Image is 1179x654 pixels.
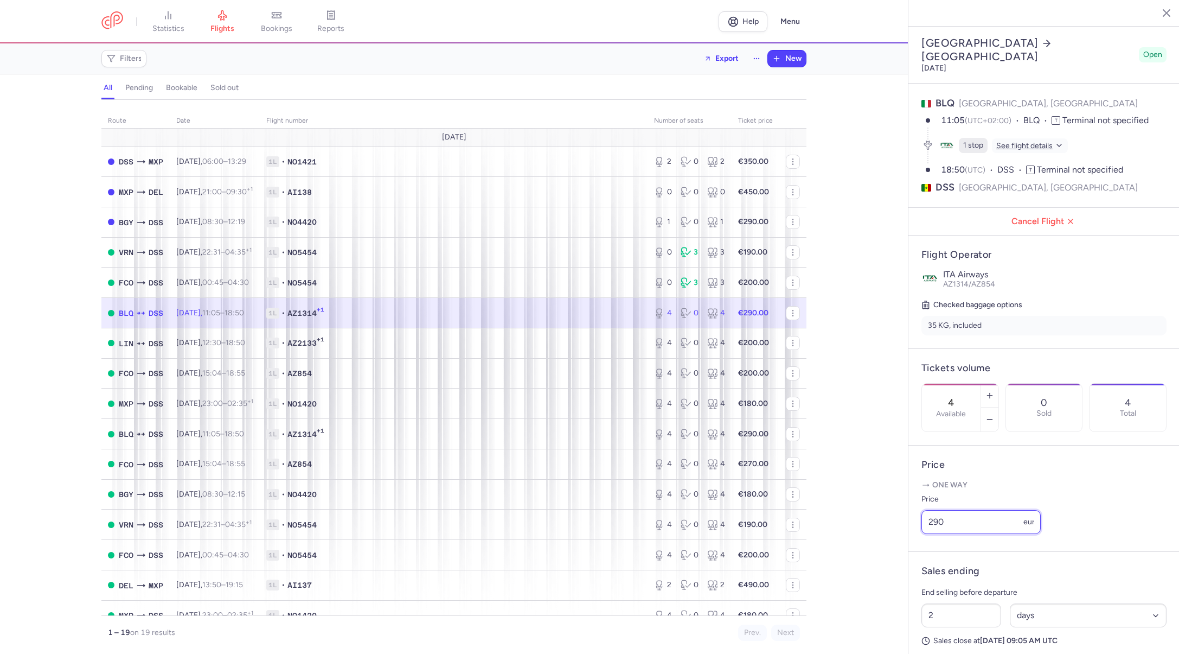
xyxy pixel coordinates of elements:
[654,156,672,167] div: 2
[225,308,244,318] time: 18:50
[654,459,672,469] div: 4
[774,11,806,32] button: Menu
[176,429,244,439] span: [DATE],
[287,550,317,561] span: NO5454
[228,550,249,560] time: 04:30
[287,610,317,621] span: NO1420
[166,83,197,93] h4: bookable
[681,368,699,379] div: 0
[697,50,746,67] button: Export
[202,217,245,226] span: –
[226,369,245,378] time: 18:55
[266,277,279,288] span: 1L
[917,217,1171,226] span: Cancel Flight
[719,11,767,32] a: Help
[202,429,244,439] span: –
[921,493,1041,506] label: Price
[1052,116,1060,125] span: T
[281,217,285,227] span: •
[281,489,285,500] span: •
[149,338,163,350] span: DSS
[176,369,245,378] span: [DATE],
[287,217,317,227] span: NO4420
[921,64,946,73] time: [DATE]
[202,580,243,589] span: –
[266,156,279,167] span: 1L
[707,550,725,561] div: 4
[681,459,699,469] div: 0
[317,336,324,347] span: +1
[921,36,1135,64] h2: [GEOGRAPHIC_DATA] [GEOGRAPHIC_DATA]
[681,398,699,409] div: 0
[119,398,133,410] span: MXP
[247,398,253,405] sup: +1
[149,307,163,319] span: DSS
[921,270,939,287] img: ITA Airways logo
[176,308,244,318] span: [DATE],
[202,308,220,318] time: 11:05
[921,565,979,577] h4: Sales ending
[202,490,245,499] span: –
[266,247,279,258] span: 1L
[959,98,1138,109] span: [GEOGRAPHIC_DATA], [GEOGRAPHIC_DATA]
[202,459,222,468] time: 15:04
[943,280,995,289] span: AZ1314/AZ854
[707,459,725,469] div: 4
[707,368,725,379] div: 4
[228,217,245,226] time: 12:19
[266,519,279,530] span: 1L
[654,398,672,409] div: 4
[287,368,312,379] span: AZ854
[202,338,221,347] time: 12:30
[202,369,245,378] span: –
[176,490,245,499] span: [DATE],
[149,217,163,228] span: DSS
[119,156,133,168] span: DSS
[707,398,725,409] div: 4
[654,489,672,500] div: 4
[202,611,223,620] time: 23:00
[681,308,699,319] div: 0
[738,550,769,560] strong: €200.00
[281,610,285,621] span: •
[1026,166,1035,174] span: T
[935,181,954,194] span: DSS
[119,367,133,379] span: FCO
[654,610,672,621] div: 4
[707,187,725,198] div: 0
[119,519,133,531] span: VRN
[281,429,285,440] span: •
[935,97,954,109] span: BLQ
[681,277,699,288] div: 3
[119,186,133,198] span: MXP
[317,24,344,34] span: reports
[202,369,222,378] time: 15:04
[119,217,133,228] span: BGY
[202,247,252,257] span: –
[176,611,253,620] span: [DATE],
[1037,164,1123,175] span: Terminal not specified
[921,459,1167,471] h4: Price
[202,459,245,468] span: –
[202,429,220,439] time: 11:05
[738,278,769,287] strong: €200.00
[228,490,245,499] time: 12:15
[176,550,249,560] span: [DATE],
[249,10,304,34] a: bookings
[266,580,279,590] span: 1L
[202,217,223,226] time: 08:30
[210,24,234,34] span: flights
[681,429,699,440] div: 0
[707,277,725,288] div: 3
[176,187,253,196] span: [DATE],
[1023,517,1035,526] span: eur
[247,609,253,617] sup: +1
[943,270,1167,280] p: ITA Airways
[965,166,985,175] span: (UTC)
[227,611,253,620] time: 02:35
[959,181,1138,194] span: [GEOGRAPHIC_DATA], [GEOGRAPHIC_DATA]
[996,141,1053,151] span: See flight details
[119,428,133,440] span: BLQ
[738,520,767,529] strong: €190.00
[921,510,1041,534] input: ---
